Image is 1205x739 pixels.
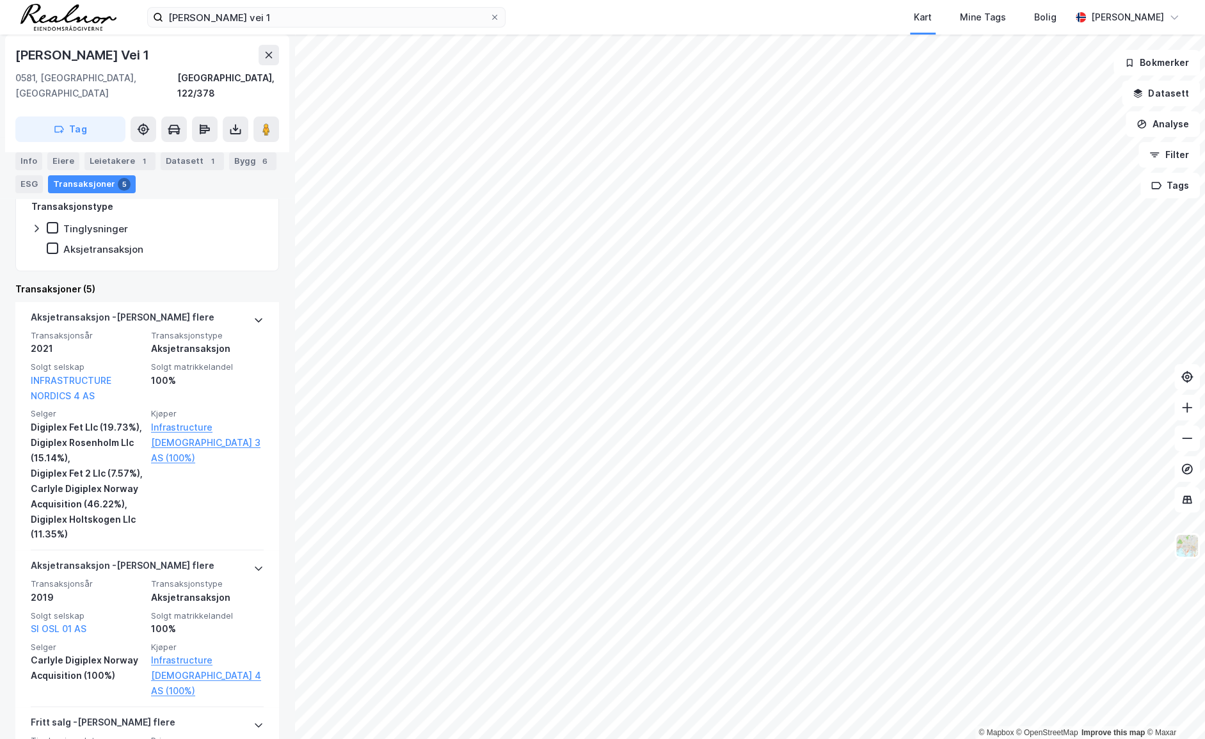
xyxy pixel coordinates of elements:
a: Infrastructure [DEMOGRAPHIC_DATA] 3 AS (100%) [151,420,264,466]
span: Kjøper [151,642,264,653]
span: Solgt selskap [31,610,143,621]
span: Solgt selskap [31,362,143,372]
div: [GEOGRAPHIC_DATA], 122/378 [177,70,279,101]
div: 2021 [31,341,143,356]
button: Datasett [1122,81,1200,106]
a: INFRASTRUCTURE NORDICS 4 AS [31,375,111,401]
div: Digiplex Fet Llc (19.73%), [31,420,143,435]
div: Aksjetransaksjon [63,243,143,255]
div: Leietakere [84,152,156,170]
iframe: Chat Widget [1141,678,1205,739]
div: 0581, [GEOGRAPHIC_DATA], [GEOGRAPHIC_DATA] [15,70,177,101]
div: Digiplex Fet 2 Llc (7.57%), [31,466,143,481]
div: [PERSON_NAME] Vei 1 [15,45,152,65]
div: Datasett [161,152,224,170]
input: Søk på adresse, matrikkel, gårdeiere, leietakere eller personer [163,8,490,27]
div: Aksjetransaksjon - [PERSON_NAME] flere [31,310,214,330]
button: Analyse [1126,111,1200,137]
div: 100% [151,373,264,388]
div: Digiplex Holtskogen Llc (11.35%) [31,512,143,543]
img: Z [1175,534,1199,558]
img: realnor-logo.934646d98de889bb5806.png [20,4,116,31]
span: Solgt matrikkelandel [151,362,264,372]
div: 5 [118,178,131,191]
a: SI OSL 01 AS [31,623,86,634]
div: Kontrollprogram for chat [1141,678,1205,739]
div: Bygg [229,152,276,170]
div: Aksjetransaksjon - [PERSON_NAME] flere [31,558,214,578]
a: Mapbox [978,728,1014,737]
div: Aksjetransaksjon [151,590,264,605]
div: Bolig [1034,10,1057,25]
button: Tags [1140,173,1200,198]
div: Transaksjonstype [31,199,113,214]
span: Selger [31,408,143,419]
div: Transaksjoner [48,175,136,193]
span: Selger [31,642,143,653]
div: 2019 [31,590,143,605]
div: 6 [259,155,271,168]
span: Transaksjonsår [31,578,143,589]
div: [PERSON_NAME] [1091,10,1164,25]
div: Tinglysninger [63,223,128,235]
div: Kart [914,10,932,25]
div: 1 [138,155,150,168]
span: Transaksjonstype [151,330,264,341]
div: Eiere [47,152,79,170]
a: OpenStreetMap [1016,728,1078,737]
button: Filter [1138,142,1200,168]
div: Digiplex Rosenholm Llc (15.14%), [31,435,143,466]
div: Carlyle Digiplex Norway Acquisition (46.22%), [31,481,143,512]
span: Solgt matrikkelandel [151,610,264,621]
a: Improve this map [1081,728,1145,737]
span: Kjøper [151,408,264,419]
div: 100% [151,621,264,637]
a: Infrastructure [DEMOGRAPHIC_DATA] 4 AS (100%) [151,653,264,699]
div: Aksjetransaksjon [151,341,264,356]
div: 1 [206,155,219,168]
div: ESG [15,175,43,193]
div: Transaksjoner (5) [15,282,279,297]
button: Tag [15,116,125,142]
div: Mine Tags [960,10,1006,25]
div: Info [15,152,42,170]
div: Fritt salg - [PERSON_NAME] flere [31,715,175,735]
button: Bokmerker [1113,50,1200,75]
div: Carlyle Digiplex Norway Acquisition (100%) [31,653,143,683]
span: Transaksjonsår [31,330,143,341]
span: Transaksjonstype [151,578,264,589]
